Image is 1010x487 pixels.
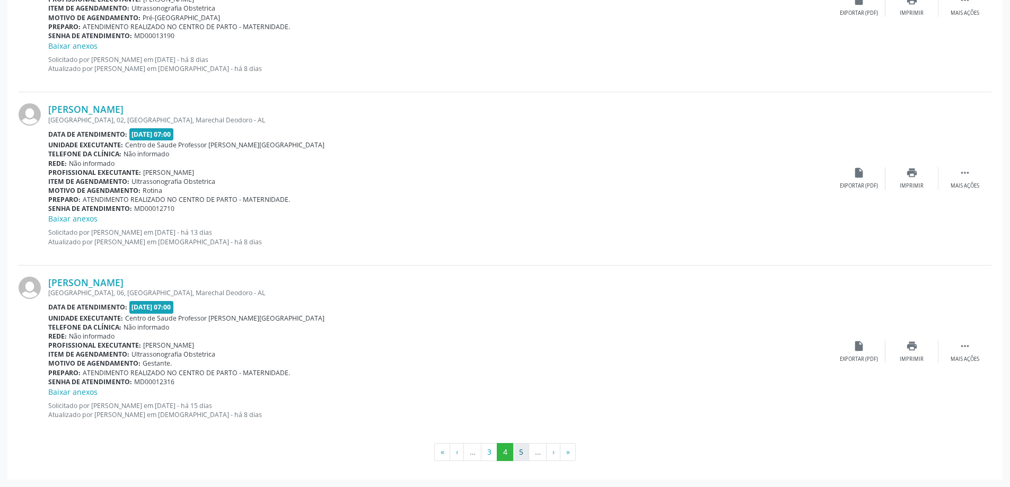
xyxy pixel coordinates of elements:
[131,350,215,359] span: Ultrassonografia Obstetrica
[19,277,41,299] img: img
[143,186,162,195] span: Rotina
[951,356,979,363] div: Mais ações
[48,13,140,22] b: Motivo de agendamento:
[83,195,290,204] span: ATENDIMENTO REALIZADO NO CENTRO DE PARTO - MATERNIDADE.
[546,443,560,461] button: Go to next page
[134,377,174,386] span: MD00012316
[48,288,832,297] div: [GEOGRAPHIC_DATA], 06, [GEOGRAPHIC_DATA], Marechal Deodoro - AL
[840,356,878,363] div: Exportar (PDF)
[48,228,832,246] p: Solicitado por [PERSON_NAME] em [DATE] - há 13 dias Atualizado por [PERSON_NAME] em [DEMOGRAPHIC_...
[131,4,215,13] span: Ultrassonografia Obstetrica
[129,128,174,140] span: [DATE] 07:00
[48,303,127,312] b: Data de atendimento:
[134,204,174,213] span: MD00012710
[48,168,141,177] b: Profissional executante:
[48,149,121,158] b: Telefone da clínica:
[69,159,115,168] span: Não informado
[48,214,98,224] a: Baixar anexos
[450,443,464,461] button: Go to previous page
[560,443,576,461] button: Go to last page
[131,177,215,186] span: Ultrassonografia Obstetrica
[840,182,878,190] div: Exportar (PDF)
[900,10,924,17] div: Imprimir
[48,387,98,397] a: Baixar anexos
[83,368,290,377] span: ATENDIMENTO REALIZADO NO CENTRO DE PARTO - MATERNIDADE.
[48,130,127,139] b: Data de atendimento:
[134,31,174,40] span: MD00013190
[48,140,123,149] b: Unidade executante:
[69,332,115,341] span: Não informado
[48,116,832,125] div: [GEOGRAPHIC_DATA], 02, [GEOGRAPHIC_DATA], Marechal Deodoro - AL
[48,359,140,368] b: Motivo de agendamento:
[48,177,129,186] b: Item de agendamento:
[951,10,979,17] div: Mais ações
[19,103,41,126] img: img
[48,22,81,31] b: Preparo:
[840,10,878,17] div: Exportar (PDF)
[48,186,140,195] b: Motivo de agendamento:
[48,195,81,204] b: Preparo:
[143,168,194,177] span: [PERSON_NAME]
[125,314,324,323] span: Centro de Saude Professor [PERSON_NAME][GEOGRAPHIC_DATA]
[48,159,67,168] b: Rede:
[481,443,497,461] button: Go to page 3
[497,443,513,461] button: Go to page 4
[48,4,129,13] b: Item de agendamento:
[513,443,529,461] button: Go to page 5
[900,356,924,363] div: Imprimir
[853,340,865,352] i: insert_drive_file
[853,167,865,179] i: insert_drive_file
[48,341,141,350] b: Profissional executante:
[48,31,132,40] b: Senha de atendimento:
[83,22,290,31] span: ATENDIMENTO REALIZADO NO CENTRO DE PARTO - MATERNIDADE.
[129,301,174,313] span: [DATE] 07:00
[48,277,124,288] a: [PERSON_NAME]
[143,13,220,22] span: Pré-[GEOGRAPHIC_DATA]
[48,332,67,341] b: Rede:
[143,359,172,368] span: Gestante.
[906,340,918,352] i: print
[434,443,450,461] button: Go to first page
[906,167,918,179] i: print
[959,167,971,179] i: 
[900,182,924,190] div: Imprimir
[48,377,132,386] b: Senha de atendimento:
[48,401,832,419] p: Solicitado por [PERSON_NAME] em [DATE] - há 15 dias Atualizado por [PERSON_NAME] em [DEMOGRAPHIC_...
[48,55,832,73] p: Solicitado por [PERSON_NAME] em [DATE] - há 8 dias Atualizado por [PERSON_NAME] em [DEMOGRAPHIC_D...
[124,323,169,332] span: Não informado
[48,103,124,115] a: [PERSON_NAME]
[48,368,81,377] b: Preparo:
[48,314,123,323] b: Unidade executante:
[48,323,121,332] b: Telefone da clínica:
[143,341,194,350] span: [PERSON_NAME]
[959,340,971,352] i: 
[125,140,324,149] span: Centro de Saude Professor [PERSON_NAME][GEOGRAPHIC_DATA]
[124,149,169,158] span: Não informado
[48,204,132,213] b: Senha de atendimento:
[951,182,979,190] div: Mais ações
[48,350,129,359] b: Item de agendamento:
[19,443,991,461] ul: Pagination
[48,41,98,51] a: Baixar anexos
